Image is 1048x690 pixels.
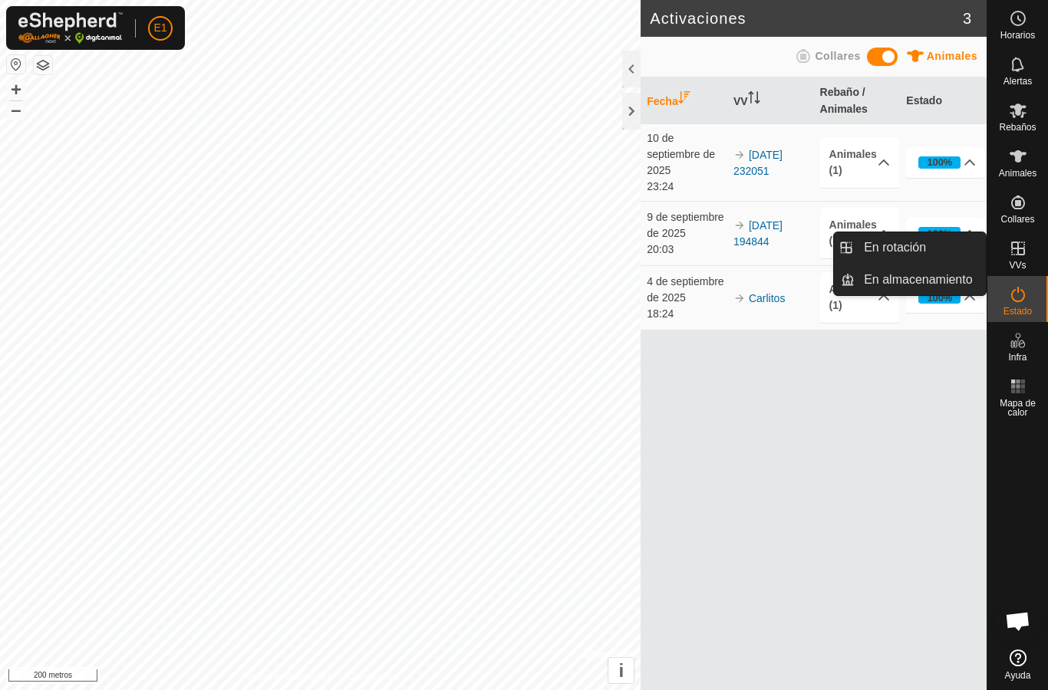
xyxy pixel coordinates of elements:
[11,99,21,120] font: –
[608,658,634,683] button: i
[733,219,746,232] img: flecha
[855,264,986,295] a: En almacenamiento
[906,282,985,313] p-accordion-header: 100%
[963,10,971,27] font: 3
[1000,30,1035,41] font: Horarios
[987,643,1048,686] a: Ayuda
[647,95,677,107] font: Fecha
[927,228,952,239] font: 100%
[829,283,877,311] font: Animales (1)
[733,149,783,177] a: [DATE] 232051
[829,219,877,247] font: Animales (1)
[918,156,961,169] div: 100%
[7,80,25,99] button: +
[820,137,899,188] p-accordion-header: Animales (1)
[1004,76,1032,87] font: Alertas
[999,168,1036,179] font: Animales
[834,264,986,295] li: En almacenamiento
[748,94,760,106] p-sorticon: Activar para ordenar
[1004,306,1032,317] font: Estado
[927,292,952,304] font: 100%
[647,243,674,255] font: 20:03
[733,95,748,107] font: VV
[647,132,715,176] font: 10 de septiembre de 2025
[647,275,723,304] font: 4 de septiembre de 2025
[1000,214,1034,225] font: Collares
[34,56,52,74] button: Capas del Mapa
[241,670,329,684] a: Política de Privacidad
[678,94,690,106] p-sorticon: Activar para ordenar
[927,156,952,168] font: 100%
[815,50,860,62] font: Collares
[864,273,972,286] font: En almacenamiento
[918,291,961,304] div: 100%
[733,219,783,248] a: [DATE] 194844
[906,147,985,178] p-accordion-header: 100%
[618,660,624,681] font: i
[906,94,942,107] font: Estado
[1000,398,1036,418] font: Mapa de calor
[906,218,985,248] p-accordion-header: 100%
[7,55,25,74] button: Restablecer mapa
[820,208,899,258] p-accordion-header: Animales (1)
[1008,352,1027,363] font: Infra
[855,232,986,263] a: En rotación
[733,292,746,304] img: flecha
[153,21,166,34] font: E1
[647,180,674,192] font: 23:24
[864,241,926,254] font: En rotación
[918,227,961,239] div: 100%
[650,10,746,27] font: Activaciones
[1009,260,1026,271] font: VVs
[7,100,25,119] button: –
[647,307,674,320] font: 18:24
[241,672,329,682] font: Política de Privacidad
[927,50,977,62] font: Animales
[647,211,723,239] font: 9 de septiembre de 2025
[995,598,1041,644] div: Chat abierto
[999,122,1036,133] font: Rebaños
[733,149,746,161] img: flecha
[829,148,877,176] font: Animales (1)
[820,272,899,323] p-accordion-header: Animales (1)
[348,672,400,682] font: Contáctanos
[348,670,400,684] a: Contáctanos
[1005,670,1031,681] font: Ayuda
[820,86,868,115] font: Rebaño / Animales
[749,292,785,304] a: Carlitos
[11,79,21,100] font: +
[18,12,123,44] img: Logotipo de Gallagher
[834,232,986,263] li: En rotación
